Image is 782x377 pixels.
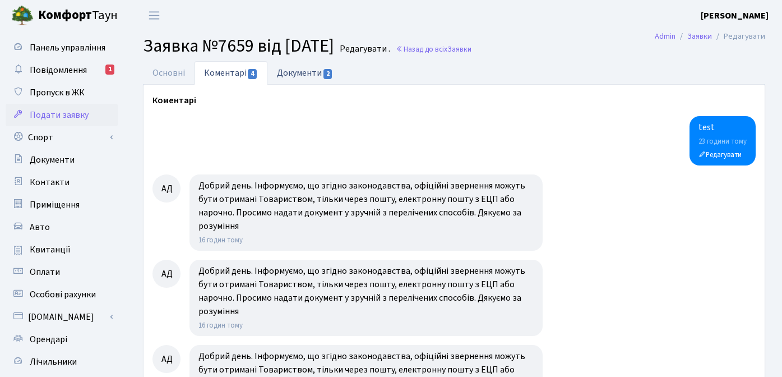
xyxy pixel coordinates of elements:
div: 1 [105,65,114,75]
span: Панель управління [30,42,105,54]
div: test [698,121,747,134]
a: Авто [6,216,118,238]
small: Редагувати . [337,44,390,54]
small: 16 годин тому [198,320,243,330]
a: Спорт [6,126,118,149]
a: Документи [267,61,343,84]
span: Приміщення [30,199,80,211]
a: Повідомлення1 [6,59,118,81]
span: 4 [248,69,257,79]
button: Переключити навігацію [140,6,168,25]
span: Квитанції [30,243,71,256]
a: Подати заявку [6,104,118,126]
a: Admin [655,30,675,42]
a: Коментарі [195,61,267,85]
span: Таун [38,6,118,25]
span: Документи [30,154,75,166]
a: Пропуск в ЖК [6,81,118,104]
a: Особові рахунки [6,283,118,306]
a: Заявки [687,30,712,42]
span: Авто [30,221,50,233]
a: Оплати [6,261,118,283]
a: Лічильники [6,351,118,373]
a: Панель управління [6,36,118,59]
li: Редагувати [712,30,765,43]
span: Заявка №7659 від [DATE] [143,33,334,59]
a: Приміщення [6,194,118,216]
a: Редагувати [698,148,742,160]
span: Заявки [447,44,471,54]
div: Добрий день. Інформуємо, що згідно законодавства, офіційні звернення можуть бути отримані Товарис... [198,264,534,318]
a: [PERSON_NAME] [701,9,769,22]
label: Коментарі [152,94,196,107]
span: Подати заявку [30,109,89,121]
div: АД [152,260,181,288]
b: Комфорт [38,6,92,24]
img: logo.png [11,4,34,27]
a: Контакти [6,171,118,194]
small: 23 години тому [698,136,747,146]
span: Пропуск в ЖК [30,86,85,99]
div: АД [152,174,181,203]
span: Контакти [30,176,70,188]
span: Орендарі [30,333,67,346]
span: Повідомлення [30,64,87,76]
b: [PERSON_NAME] [701,10,769,22]
div: АД [152,345,181,373]
span: Оплати [30,266,60,278]
a: [DOMAIN_NAME] [6,306,118,328]
a: Основні [143,61,195,85]
a: Назад до всіхЗаявки [396,44,471,54]
a: Орендарі [6,328,118,351]
span: Особові рахунки [30,288,96,301]
nav: breadcrumb [638,25,782,48]
span: Лічильники [30,356,77,368]
a: Документи [6,149,118,171]
div: Добрий день. Інформуємо, що згідно законодавства, офіційні звернення можуть бути отримані Товарис... [198,179,534,233]
small: 16 годин тому [198,235,243,245]
small: Редагувати [698,150,742,160]
a: Квитанції [6,238,118,261]
span: 2 [323,69,332,79]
